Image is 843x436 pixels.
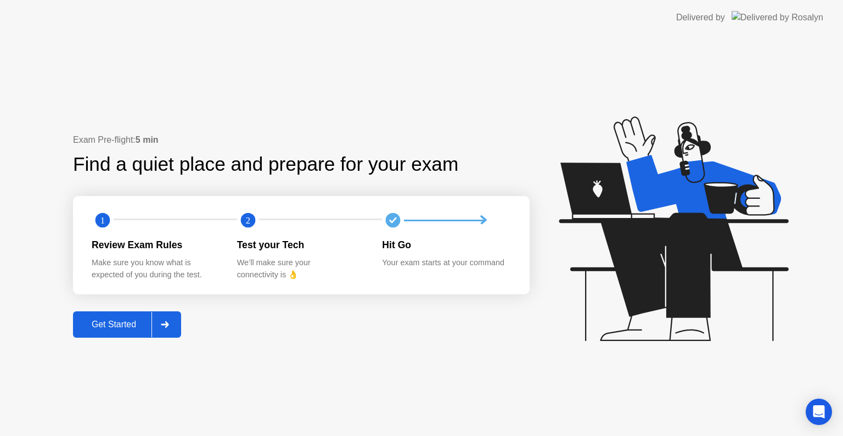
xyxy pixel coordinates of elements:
[100,215,105,226] text: 1
[73,150,460,179] div: Find a quiet place and prepare for your exam
[382,238,510,252] div: Hit Go
[136,135,159,144] b: 5 min
[76,320,151,329] div: Get Started
[382,257,510,269] div: Your exam starts at your command
[73,133,530,147] div: Exam Pre-flight:
[237,238,365,252] div: Test your Tech
[246,215,250,226] text: 2
[92,238,220,252] div: Review Exam Rules
[73,311,181,338] button: Get Started
[676,11,725,24] div: Delivered by
[806,399,832,425] div: Open Intercom Messenger
[92,257,220,281] div: Make sure you know what is expected of you during the test.
[237,257,365,281] div: We’ll make sure your connectivity is 👌
[732,11,823,24] img: Delivered by Rosalyn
